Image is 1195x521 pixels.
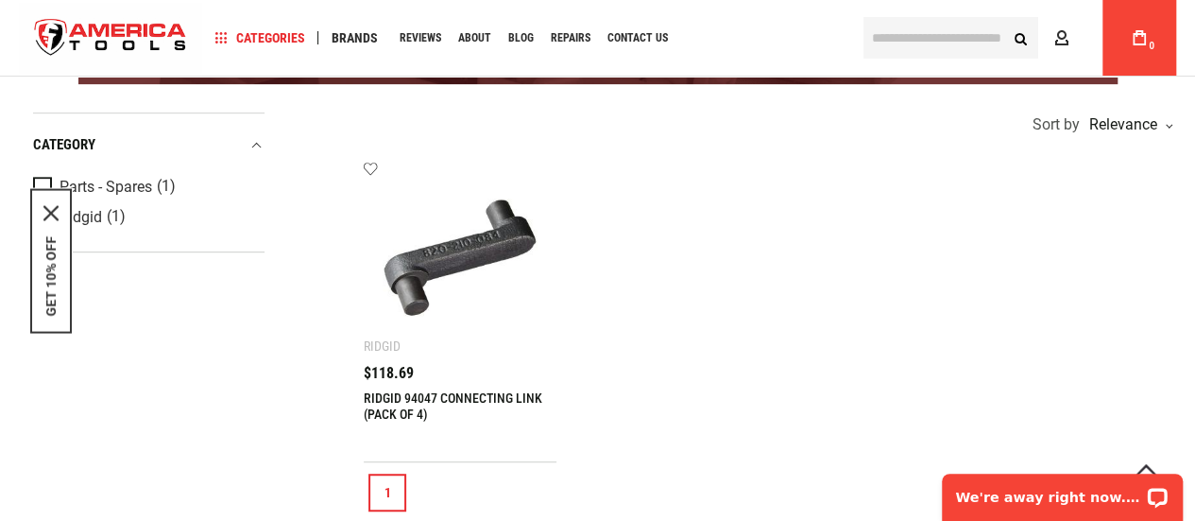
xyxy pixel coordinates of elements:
button: Close [43,205,59,220]
span: Reviews [400,32,441,43]
a: 1 [368,474,406,512]
a: Reviews [391,26,450,51]
a: store logo [19,3,202,74]
span: Categories [214,31,305,44]
button: GET 10% OFF [43,235,59,316]
span: (1) [157,179,176,195]
span: Blog [508,32,534,43]
span: Parts - Spares [60,179,152,196]
span: (1) [107,209,126,225]
a: About [450,26,500,51]
span: Sort by [1033,117,1080,132]
a: Blog [500,26,542,51]
a: Parts - Spares (1) [33,177,260,198]
div: category [33,132,265,158]
div: Ridgid [364,339,401,354]
a: Contact Us [599,26,676,51]
button: Search [1002,20,1038,56]
img: RIDGID 94047 CONNECTING LINK (PACK OF 4) [383,180,538,335]
a: Ridgid (1) [33,207,260,228]
a: Repairs [542,26,599,51]
svg: close icon [43,205,59,220]
span: Contact Us [607,32,668,43]
div: Product Filters [33,113,265,252]
img: America Tools [19,3,202,74]
span: About [458,32,491,43]
a: Categories [206,26,314,51]
span: Repairs [551,32,590,43]
div: Relevance [1084,117,1171,132]
span: Ridgid [60,209,102,226]
a: RIDGID 94047 CONNECTING LINK (PACK OF 4) [364,391,542,422]
a: Brands [323,26,386,51]
span: $118.69 [364,366,414,381]
span: Brands [332,31,378,44]
iframe: LiveChat chat widget [930,461,1195,521]
span: 0 [1149,41,1154,51]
